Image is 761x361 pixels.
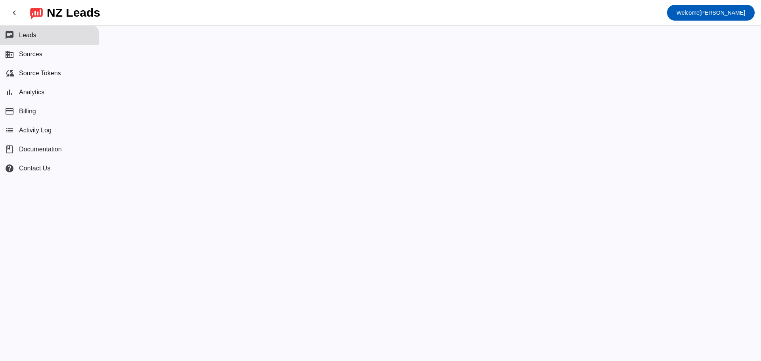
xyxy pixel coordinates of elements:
[5,164,14,173] mat-icon: help
[10,8,19,17] mat-icon: chevron_left
[5,50,14,59] mat-icon: business
[5,107,14,116] mat-icon: payment
[19,32,36,39] span: Leads
[19,51,42,58] span: Sources
[677,10,700,16] span: Welcome
[5,31,14,40] mat-icon: chat
[47,7,100,18] div: NZ Leads
[19,146,62,153] span: Documentation
[5,145,14,154] span: book
[5,69,14,78] mat-icon: cloud_sync
[667,5,755,21] button: Welcome[PERSON_NAME]
[19,108,36,115] span: Billing
[19,127,52,134] span: Activity Log
[19,89,44,96] span: Analytics
[5,126,14,135] mat-icon: list
[19,165,50,172] span: Contact Us
[5,88,14,97] mat-icon: bar_chart
[30,6,43,19] img: logo
[19,70,61,77] span: Source Tokens
[677,7,745,18] span: [PERSON_NAME]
